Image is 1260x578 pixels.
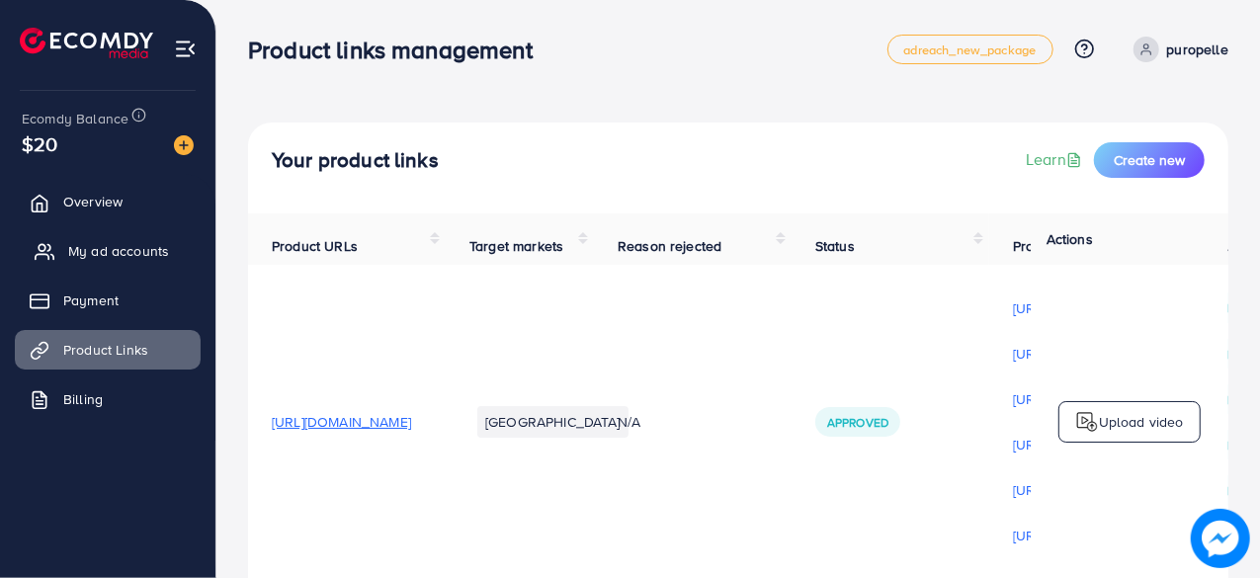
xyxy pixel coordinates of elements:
[15,281,201,320] a: Payment
[1013,296,1152,320] p: [URL][DOMAIN_NAME]
[15,379,201,419] a: Billing
[15,231,201,271] a: My ad accounts
[1167,38,1228,61] p: puropelle
[618,412,640,432] span: N/A
[63,389,103,409] span: Billing
[20,28,153,58] img: logo
[827,414,888,431] span: Approved
[15,182,201,221] a: Overview
[174,38,197,60] img: menu
[1075,410,1099,434] img: logo
[1126,37,1228,62] a: puropelle
[1192,510,1250,568] img: image
[477,406,629,438] li: [GEOGRAPHIC_DATA]
[272,236,358,256] span: Product URLs
[22,109,128,128] span: Ecomdy Balance
[1013,342,1152,366] p: [URL][DOMAIN_NAME]
[272,412,411,432] span: [URL][DOMAIN_NAME]
[15,330,201,370] a: Product Links
[272,148,439,173] h4: Your product links
[248,36,548,64] h3: Product links management
[1013,524,1152,547] p: [URL][DOMAIN_NAME]
[815,236,855,256] span: Status
[1099,410,1184,434] p: Upload video
[22,129,57,158] span: $20
[1094,142,1205,178] button: Create new
[887,35,1053,64] a: adreach_new_package
[68,241,169,261] span: My ad accounts
[1013,478,1152,502] p: [URL][DOMAIN_NAME]
[1013,433,1152,456] p: [URL][DOMAIN_NAME]
[1026,148,1086,171] a: Learn
[1013,387,1152,411] p: [URL][DOMAIN_NAME]
[174,135,194,155] img: image
[1013,236,1100,256] span: Product video
[1114,150,1185,170] span: Create new
[618,236,721,256] span: Reason rejected
[469,236,563,256] span: Target markets
[63,192,123,211] span: Overview
[63,340,148,360] span: Product Links
[63,290,119,310] span: Payment
[1047,229,1093,249] span: Actions
[904,43,1037,56] span: adreach_new_package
